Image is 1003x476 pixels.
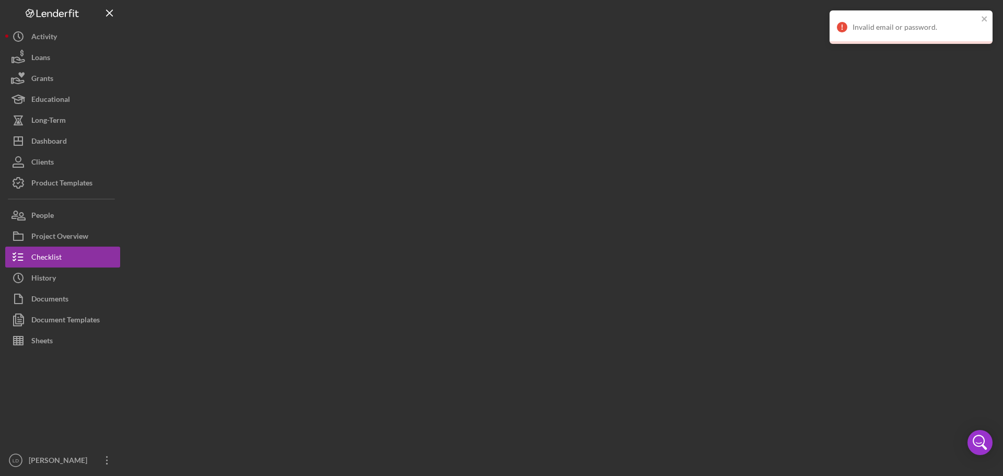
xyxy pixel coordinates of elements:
button: Dashboard [5,131,120,152]
div: History [31,268,56,291]
button: People [5,205,120,226]
button: Long-Term [5,110,120,131]
button: Document Templates [5,309,120,330]
div: Long-Term [31,110,66,133]
text: LD [13,458,19,463]
div: Activity [31,26,57,50]
button: LD[PERSON_NAME] [5,450,120,471]
div: Invalid email or password. [853,23,978,31]
div: Checklist [31,247,62,270]
div: [PERSON_NAME] [26,450,94,473]
div: Product Templates [31,172,92,196]
div: Grants [31,68,53,91]
button: Clients [5,152,120,172]
button: Grants [5,68,120,89]
div: Document Templates [31,309,100,333]
button: Project Overview [5,226,120,247]
button: History [5,268,120,288]
button: Documents [5,288,120,309]
div: Educational [31,89,70,112]
div: People [31,205,54,228]
div: Open Intercom Messenger [967,430,993,455]
button: Activity [5,26,120,47]
div: Documents [31,288,68,312]
button: Checklist [5,247,120,268]
div: Project Overview [31,226,88,249]
button: Loans [5,47,120,68]
button: Product Templates [5,172,120,193]
div: Loans [31,47,50,71]
div: Dashboard [31,131,67,154]
button: Educational [5,89,120,110]
button: close [981,15,988,25]
button: Sheets [5,330,120,351]
div: Sheets [31,330,53,354]
div: Clients [31,152,54,175]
